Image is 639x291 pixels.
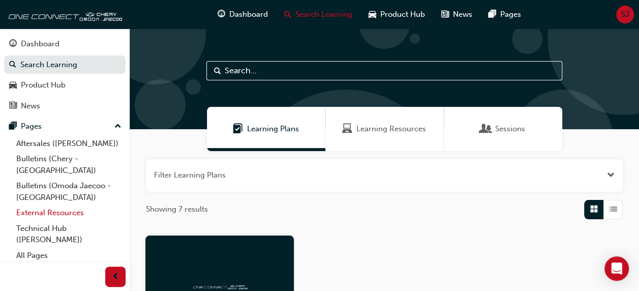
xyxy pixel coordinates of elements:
span: Dashboard [229,9,268,20]
span: pages-icon [9,122,17,131]
span: prev-icon [112,271,119,283]
span: guage-icon [9,40,17,49]
div: Pages [21,121,42,132]
span: Learning Plans [247,123,299,135]
a: Search Learning [4,55,126,74]
a: pages-iconPages [480,4,529,25]
img: oneconnect [5,4,122,24]
a: Learning ResourcesLearning Resources [325,107,444,151]
span: Product Hub [380,9,425,20]
span: Search Learning [295,9,352,20]
button: Open the filter [607,169,615,181]
span: pages-icon [489,8,496,21]
a: News [4,97,126,115]
span: news-icon [9,102,17,111]
span: car-icon [9,81,17,90]
span: Sessions [495,123,525,135]
div: Open Intercom Messenger [604,256,629,281]
a: External Resources [12,205,126,221]
div: Product Hub [21,79,66,91]
span: News [453,9,472,20]
span: Pages [500,9,521,20]
a: Bulletins (Omoda Jaecoo - [GEOGRAPHIC_DATA]) [12,178,126,205]
a: Dashboard [4,35,126,53]
a: Bulletins (Chery - [GEOGRAPHIC_DATA]) [12,151,126,178]
span: Learning Plans [233,123,243,135]
img: oneconnect [192,281,248,290]
input: Search... [206,61,562,80]
div: News [21,100,40,112]
span: Search [214,65,221,77]
span: up-icon [114,120,121,133]
a: car-iconProduct Hub [360,4,433,25]
div: Dashboard [21,38,59,50]
span: SJ [621,9,629,20]
span: guage-icon [218,8,225,21]
button: DashboardSearch LearningProduct HubNews [4,33,126,117]
a: search-iconSearch Learning [276,4,360,25]
span: search-icon [284,8,291,21]
a: Technical Hub ([PERSON_NAME]) [12,221,126,248]
a: Learning PlansLearning Plans [207,107,325,151]
span: news-icon [441,8,449,21]
button: SJ [616,6,634,23]
span: Grid [590,203,598,215]
a: Product Hub [4,76,126,95]
a: guage-iconDashboard [209,4,276,25]
button: Pages [4,117,126,136]
span: search-icon [9,61,16,70]
span: Sessions [481,123,491,135]
a: SessionsSessions [444,107,562,151]
a: news-iconNews [433,4,480,25]
span: Showing 7 results [146,203,208,215]
span: car-icon [369,8,376,21]
span: Learning Resources [356,123,426,135]
span: Learning Resources [342,123,352,135]
a: Aftersales ([PERSON_NAME]) [12,136,126,152]
span: List [610,203,617,215]
a: All Pages [12,248,126,264]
